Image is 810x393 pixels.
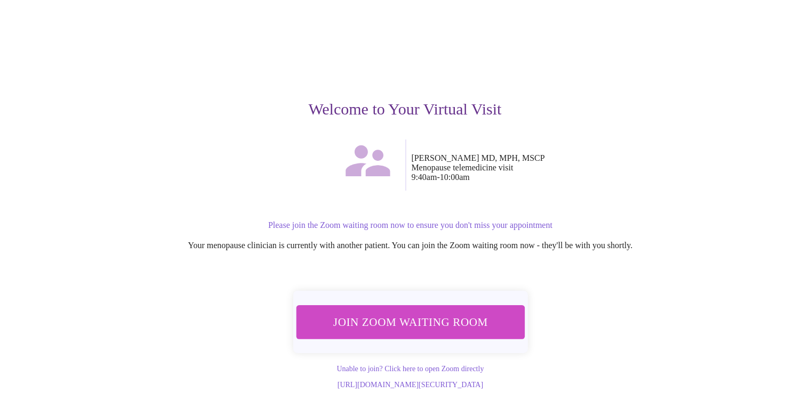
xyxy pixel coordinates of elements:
[77,100,734,118] h3: Welcome to Your Virtual Visit
[87,220,734,230] p: Please join the Zoom waiting room now to ensure you don't miss your appointment
[310,312,510,332] span: Join Zoom Waiting Room
[87,241,734,250] p: Your menopause clinician is currently with another patient. You can join the Zoom waiting room no...
[338,381,483,389] a: [URL][DOMAIN_NAME][SECURITY_DATA]
[336,365,484,373] a: Unable to join? Click here to open Zoom directly
[412,153,734,182] p: [PERSON_NAME] MD, MPH, MSCP Menopause telemedicine visit 9:40am - 10:00am
[296,305,525,339] button: Join Zoom Waiting Room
